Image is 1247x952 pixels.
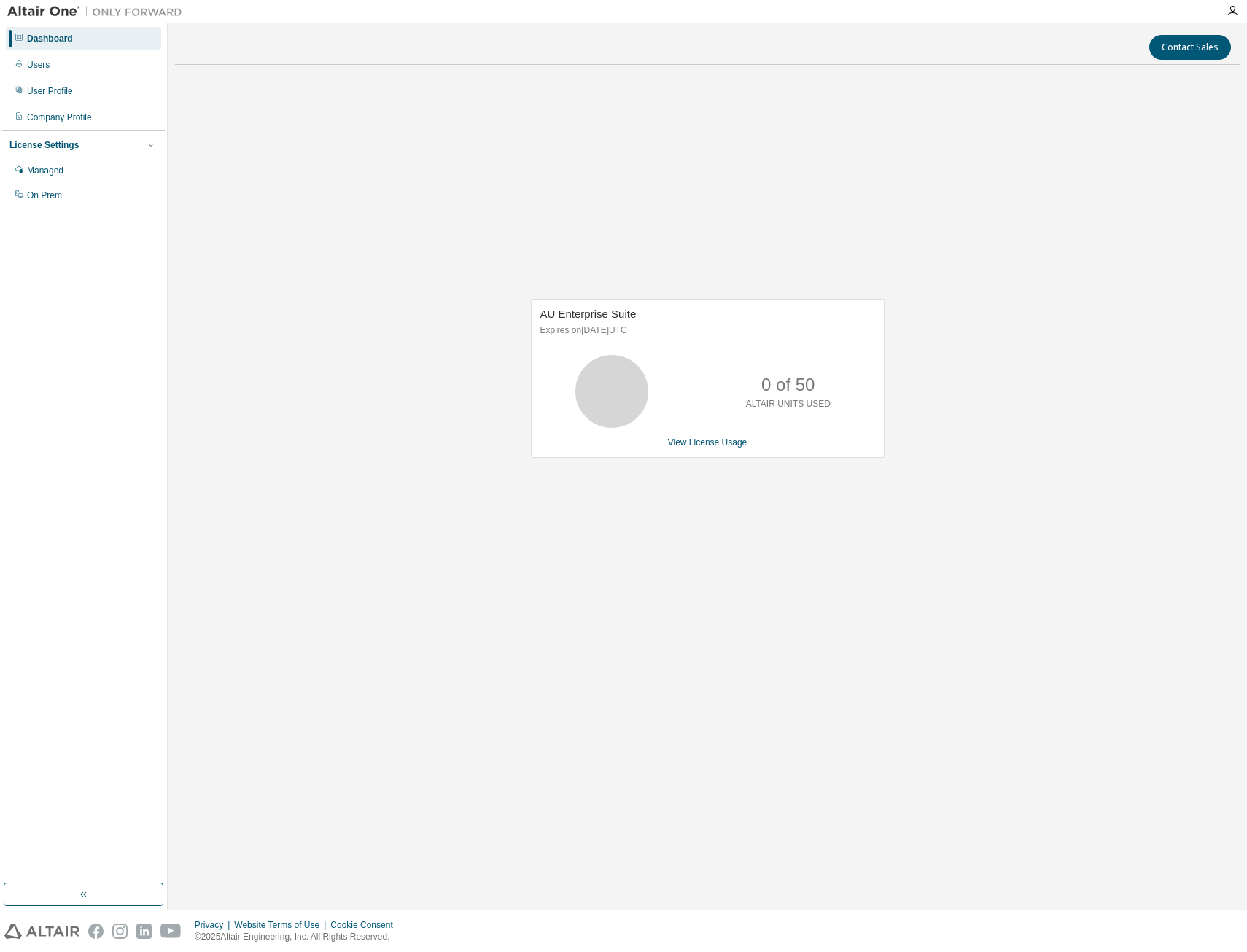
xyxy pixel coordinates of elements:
img: youtube.svg [160,924,182,939]
button: Contact Sales [1149,35,1231,60]
img: facebook.svg [88,924,104,939]
a: View License Usage [668,437,747,448]
img: Altair One [7,4,190,19]
div: User Profile [27,85,73,97]
p: © 2025 Altair Engineering, Inc. All Rights Reserved. [195,931,402,943]
div: Website Terms of Use [234,919,330,931]
p: 0 of 50 [761,372,815,397]
div: Company Profile [27,112,92,123]
div: Users [27,59,50,71]
img: linkedin.svg [136,924,152,939]
img: instagram.svg [112,924,128,939]
div: Dashboard [27,33,73,44]
div: Privacy [195,919,234,931]
p: ALTAIR UNITS USED [746,398,831,410]
div: On Prem [27,190,62,201]
p: Expires on [DATE] UTC [540,324,871,337]
img: altair_logo.svg [4,924,79,939]
div: Managed [27,165,63,176]
div: Cookie Consent [330,919,401,931]
div: License Settings [9,139,79,151]
span: AU Enterprise Suite [540,308,637,320]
